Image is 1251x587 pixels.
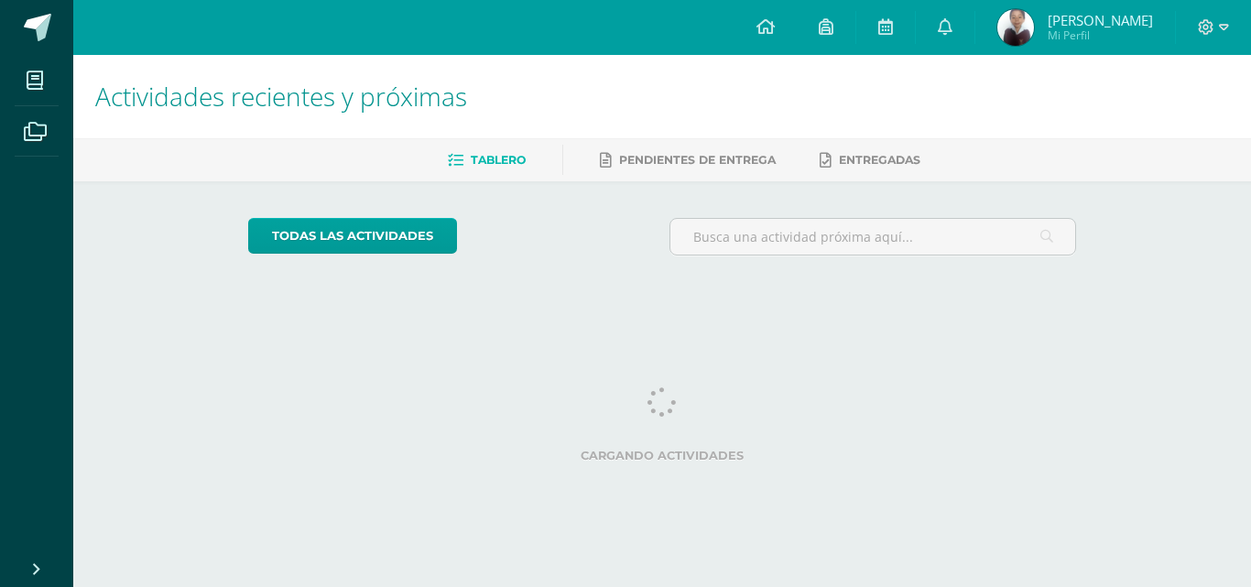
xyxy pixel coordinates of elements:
[600,146,776,175] a: Pendientes de entrega
[448,146,526,175] a: Tablero
[997,9,1034,46] img: b4f2b44dc9d78a42a4f2632b7b6f9452.png
[619,153,776,167] span: Pendientes de entrega
[248,449,1077,462] label: Cargando actividades
[670,219,1076,255] input: Busca una actividad próxima aquí...
[820,146,920,175] a: Entregadas
[471,153,526,167] span: Tablero
[1048,27,1153,43] span: Mi Perfil
[95,79,467,114] span: Actividades recientes y próximas
[248,218,457,254] a: todas las Actividades
[1048,11,1153,29] span: [PERSON_NAME]
[839,153,920,167] span: Entregadas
